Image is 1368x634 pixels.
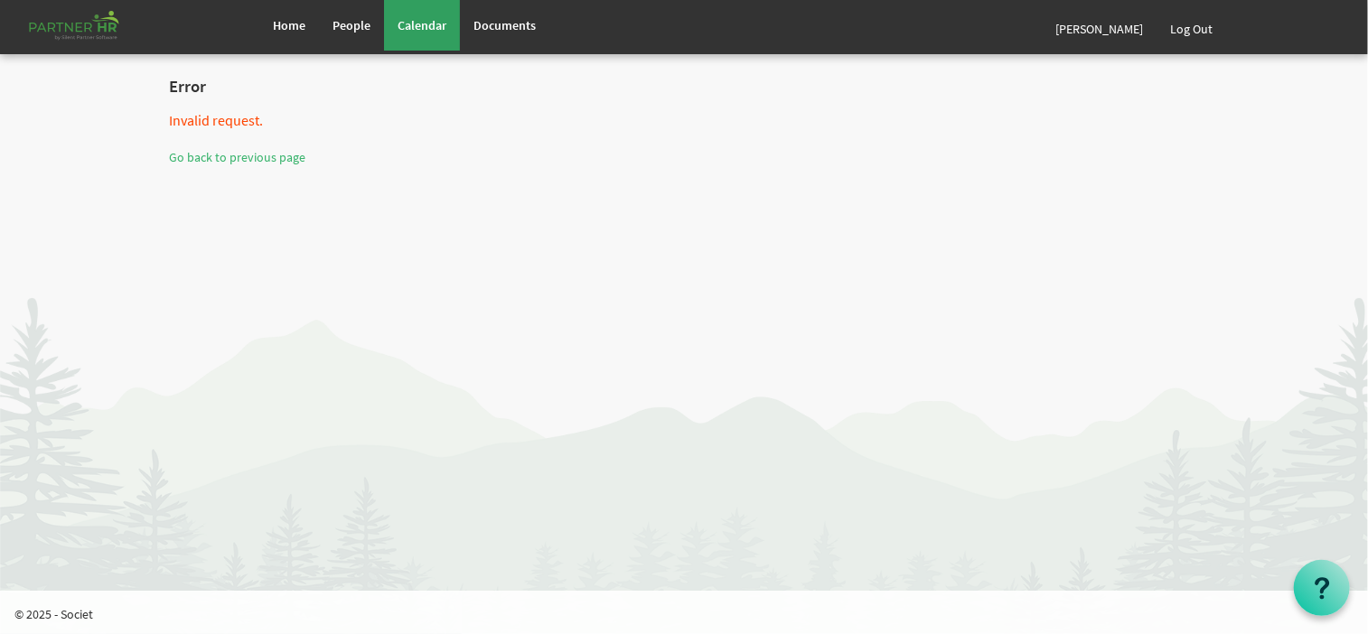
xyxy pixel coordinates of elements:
h2: Error [169,78,1199,97]
span: People [333,17,370,33]
a: Go back to previous page [169,149,305,165]
a: [PERSON_NAME] [1042,4,1157,54]
span: Documents [473,17,536,33]
span: Calendar [398,17,446,33]
a: Log Out [1157,4,1226,54]
div: Invalid request. [169,110,1199,131]
p: © 2025 - Societ [14,605,1368,623]
span: Home [273,17,305,33]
